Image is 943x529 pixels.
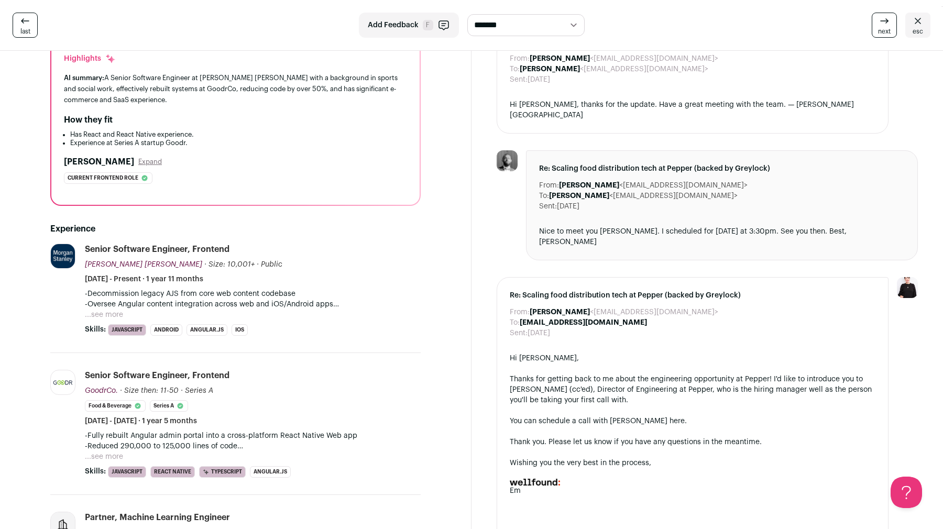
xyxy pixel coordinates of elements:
[549,191,738,201] dd: <[EMAIL_ADDRESS][DOMAIN_NAME]>
[85,244,229,255] div: Senior Software Engineer, Frontend
[64,114,113,126] h2: How they fit
[539,201,557,212] dt: Sent:
[897,277,918,298] img: 9240684-medium_jpg
[51,379,75,387] img: 3e6e3971d7a969d5f90709992e26efe2d4036555f5c09d4d0b93cfba2c91d485.jpg
[85,310,123,320] button: ...see more
[539,180,559,191] dt: From:
[510,328,528,338] dt: Sent:
[510,307,530,317] dt: From:
[232,324,248,336] li: iOS
[85,370,229,381] div: Senior Software Engineer, Frontend
[891,477,922,508] iframe: Help Scout Beacon - Open
[530,307,718,317] dd: <[EMAIL_ADDRESS][DOMAIN_NAME]>
[510,486,875,496] div: Em
[559,180,748,191] dd: <[EMAIL_ADDRESS][DOMAIN_NAME]>
[520,64,708,74] dd: <[EMAIL_ADDRESS][DOMAIN_NAME]>
[905,13,930,38] a: esc
[85,261,202,268] span: [PERSON_NAME] [PERSON_NAME]
[559,182,619,189] b: [PERSON_NAME]
[85,400,146,412] li: Food & Beverage
[181,385,183,396] span: ·
[199,466,246,478] li: TypeScript
[150,400,188,412] li: Series A
[878,27,891,36] span: next
[539,226,905,247] div: Nice to meet you [PERSON_NAME]. I scheduled for [DATE] at 3:30pm. See you then. Best, [PERSON_NAME]
[20,27,30,36] span: last
[68,173,138,183] span: Current frontend role
[204,261,255,268] span: · Size: 10,001+
[368,20,419,30] span: Add Feedback
[510,74,528,85] dt: Sent:
[510,479,560,486] img: AD_4nXd8mXtZXxLy6BW5oWOQUNxoLssU3evVOmElcTYOe9Q6vZR7bHgrarcpre-H0wWTlvQlXrfX4cJrmfo1PaFpYlo0O_KYH...
[539,191,549,201] dt: To:
[250,466,291,478] li: Angular.js
[510,417,687,425] a: You can schedule a call with [PERSON_NAME] here.
[70,139,407,147] li: Experience at Series A startup Goodr.
[108,324,146,336] li: JavaScript
[51,244,75,268] img: f42b161b11e19702e7d91185d9f82bac3ac0f055809a22d3a74bc525c4b6261b.jpg
[150,324,182,336] li: Android
[150,466,195,478] li: React Native
[557,201,579,212] dd: [DATE]
[510,53,530,64] dt: From:
[510,374,875,405] div: Thanks for getting back to me about the engineering opportunity at Pepper! I'd like to introduce ...
[50,223,421,235] h2: Experience
[528,74,550,85] dd: [DATE]
[187,324,227,336] li: Angular.js
[108,466,146,478] li: JavaScript
[85,416,197,426] span: [DATE] - [DATE] · 1 year 5 months
[520,65,580,73] b: [PERSON_NAME]
[13,13,38,38] a: last
[530,53,718,64] dd: <[EMAIL_ADDRESS][DOMAIN_NAME]>
[510,458,875,468] div: Wishing you the very best in the process,
[510,437,875,447] div: Thank you. Please let us know if you have any questions in the meantime.
[85,387,118,394] span: GoodrCo.
[64,156,134,168] h2: [PERSON_NAME]
[85,512,230,523] div: Partner, Machine Learning Engineer
[85,431,421,451] p: -Fully rebuilt Angular admin portal into a cross-platform React Native Web app -Reduced 290,000 t...
[510,64,520,74] dt: To:
[530,55,590,62] b: [PERSON_NAME]
[913,27,923,36] span: esc
[85,324,106,335] span: Skills:
[530,308,590,316] b: [PERSON_NAME]
[70,130,407,139] li: Has React and React Native experience.
[359,13,459,38] button: Add Feedback F
[528,328,550,338] dd: [DATE]
[510,353,875,363] div: Hi [PERSON_NAME],
[64,74,104,81] span: AI summary:
[510,290,875,301] span: Re: Scaling food distribution tech at Pepper (backed by Greylock)
[872,13,897,38] a: next
[423,20,433,30] span: F
[510,100,875,120] div: Hi [PERSON_NAME], thanks for the update. Have a great meeting with the team. — [PERSON_NAME][GEOG...
[520,319,647,326] b: [EMAIL_ADDRESS][DOMAIN_NAME]
[64,72,407,105] div: A Senior Software Engineer at [PERSON_NAME] [PERSON_NAME] with a background in sports and social ...
[510,317,520,328] dt: To:
[497,150,518,171] img: 172f10e3b5fea24f7fb0d16dbb478e7cbb25fb1d6c2aee6171df54cb30095790.jpg
[138,158,162,166] button: Expand
[85,466,106,477] span: Skills:
[185,387,213,394] span: Series A
[539,163,905,174] span: Re: Scaling food distribution tech at Pepper (backed by Greylock)
[64,53,116,64] div: Highlights
[120,387,179,394] span: · Size then: 11-50
[85,274,203,284] span: [DATE] - Present · 1 year 11 months
[257,259,259,270] span: ·
[549,192,609,200] b: [PERSON_NAME]
[85,451,123,462] button: ...see more
[261,261,282,268] span: Public
[85,289,421,310] p: -Decommission legacy AJS from core web content codebase -Oversee Angular content integration acro...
